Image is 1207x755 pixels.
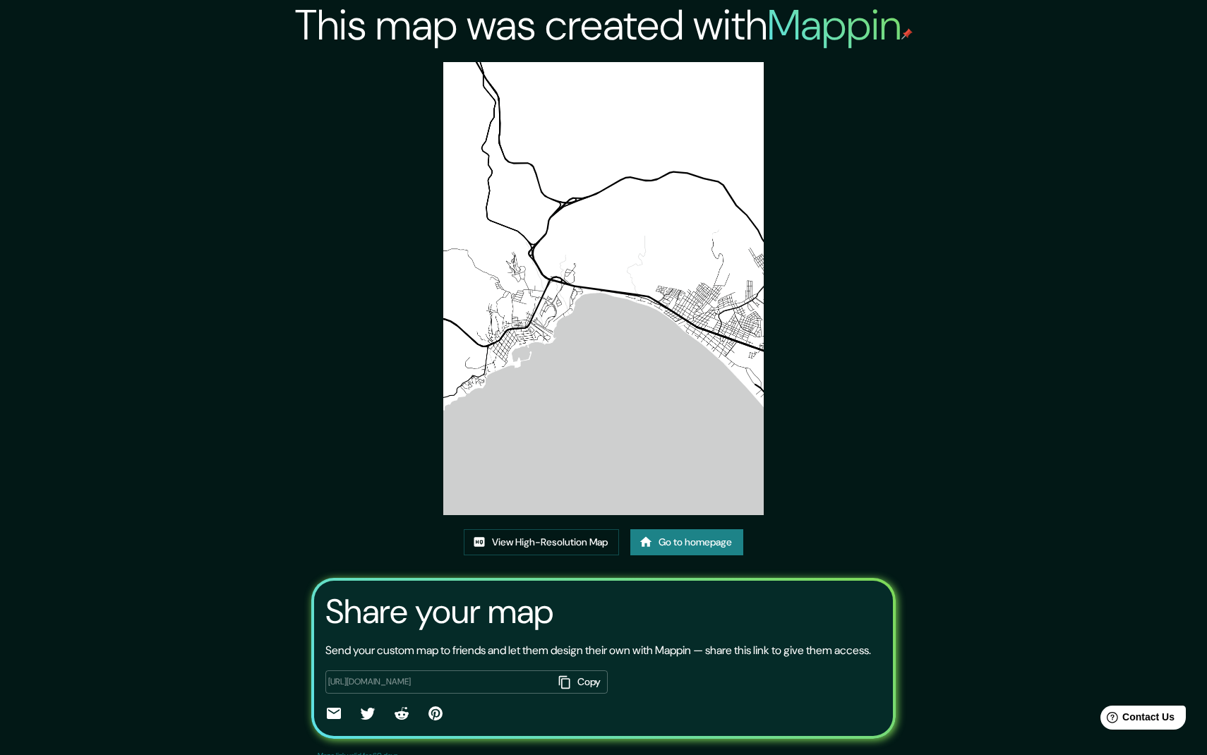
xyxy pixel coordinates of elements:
[443,62,764,515] img: created-map
[901,28,913,40] img: mappin-pin
[464,529,619,555] a: View High-Resolution Map
[325,642,871,659] p: Send your custom map to friends and let them design their own with Mappin — share this link to gi...
[1081,700,1191,739] iframe: Help widget launcher
[630,529,743,555] a: Go to homepage
[325,592,553,632] h3: Share your map
[553,670,608,694] button: Copy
